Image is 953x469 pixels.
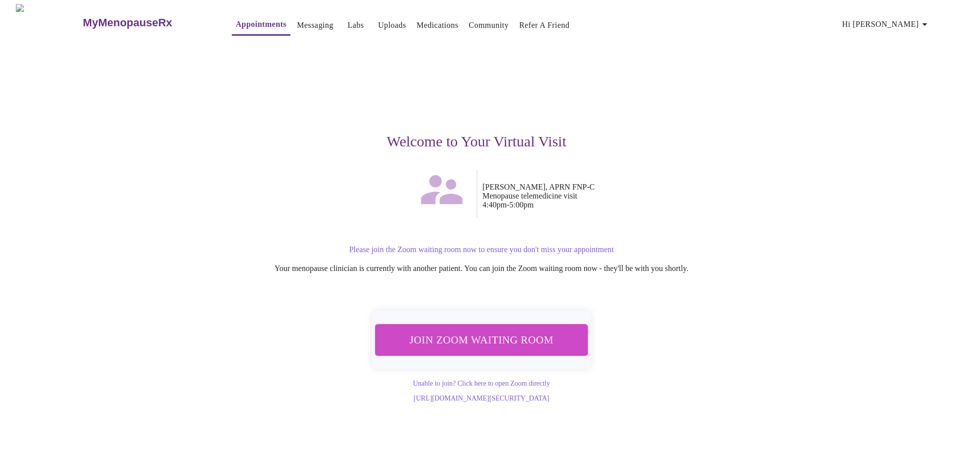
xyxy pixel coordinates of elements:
a: Community [469,18,509,32]
a: Medications [416,18,458,32]
img: MyMenopauseRx Logo [16,4,82,41]
button: Hi [PERSON_NAME] [838,14,935,34]
button: Appointments [232,14,290,36]
a: [URL][DOMAIN_NAME][SECURITY_DATA] [413,395,549,402]
a: Refer a Friend [519,18,570,32]
p: [PERSON_NAME], APRN FNP-C Menopause telemedicine visit 4:40pm - 5:00pm [482,183,782,209]
h3: MyMenopauseRx [83,16,172,29]
button: Messaging [293,15,337,35]
a: Appointments [236,17,286,31]
h3: Welcome to Your Virtual Visit [171,133,782,150]
p: Please join the Zoom waiting room now to ensure you don't miss your appointment [181,245,782,254]
button: Refer a Friend [515,15,574,35]
a: Uploads [378,18,407,32]
a: MyMenopauseRx [82,5,212,40]
button: Community [465,15,513,35]
button: Join Zoom Waiting Room [375,324,588,355]
span: Hi [PERSON_NAME] [842,17,931,31]
button: Labs [340,15,372,35]
button: Uploads [374,15,410,35]
a: Labs [347,18,364,32]
button: Medications [412,15,462,35]
p: Your menopause clinician is currently with another patient. You can join the Zoom waiting room no... [181,264,782,273]
span: Join Zoom Waiting Room [388,331,575,349]
a: Messaging [297,18,333,32]
a: Unable to join? Click here to open Zoom directly [413,380,550,387]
